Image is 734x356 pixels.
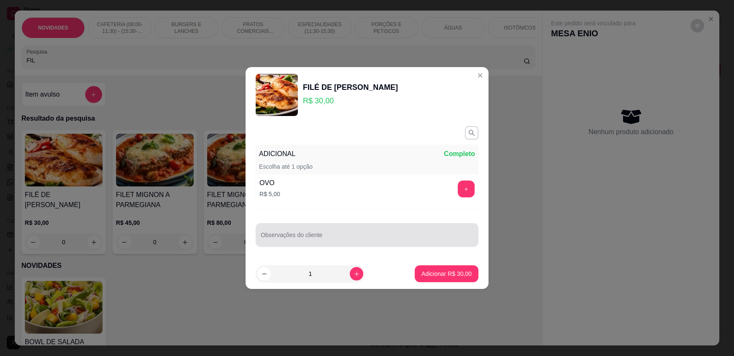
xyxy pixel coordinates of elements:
input: Observações do cliente [261,234,473,243]
p: Adicionar R$ 30,00 [421,270,472,278]
p: ADICIONAL [259,149,295,159]
button: increase-product-quantity [350,267,363,280]
p: Completo [444,149,475,159]
button: add [458,181,475,197]
button: Adicionar R$ 30,00 [415,265,478,282]
img: product-image [256,74,298,116]
button: decrease-product-quantity [257,267,271,280]
p: R$ 30,00 [303,95,398,107]
div: OVO [259,178,280,188]
button: Close [473,69,487,82]
p: Escolha até 1 opção [259,162,313,171]
p: R$ 5,00 [259,190,280,198]
div: FILÉ DE [PERSON_NAME] [303,81,398,93]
